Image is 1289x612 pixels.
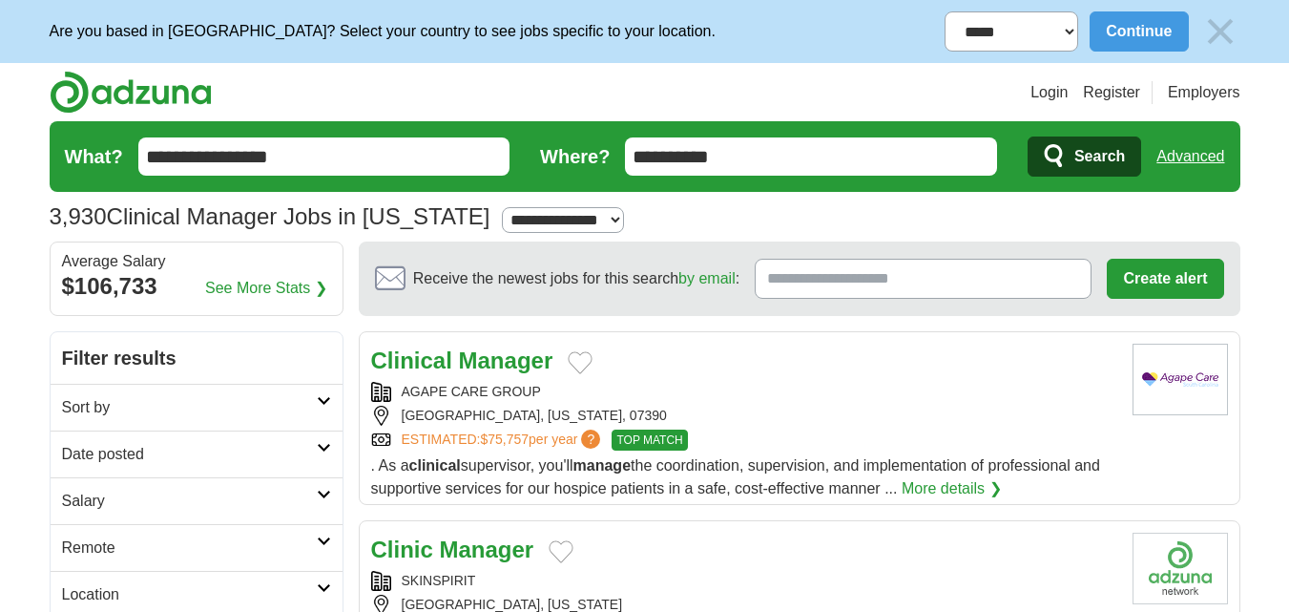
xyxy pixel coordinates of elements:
span: Search [1074,137,1125,176]
a: Remote [51,524,343,571]
img: Adzuna logo [50,71,212,114]
a: Clinical Manager [371,348,553,373]
h1: Clinical Manager Jobs in [US_STATE] [50,203,490,229]
button: Continue [1090,11,1188,52]
h2: Date posted [62,443,317,466]
button: Create alert [1107,259,1223,299]
span: . As a supervisor, you'll the coordination, supervision, and implementation of professional and s... [371,457,1100,496]
a: ESTIMATED:$75,757per year? [402,430,605,451]
span: Receive the newest jobs for this search : [413,267,739,290]
label: Where? [540,142,610,171]
a: Date posted [51,431,343,477]
a: Register [1083,81,1140,104]
a: Employers [1168,81,1240,104]
strong: clinical [409,457,461,474]
span: $75,757 [480,432,529,447]
a: Salary [51,477,343,524]
label: What? [65,142,123,171]
div: [GEOGRAPHIC_DATA], [US_STATE], 07390 [371,406,1117,426]
h2: Filter results [51,332,343,384]
button: Add to favorite jobs [568,351,593,374]
strong: Clinical [371,348,452,373]
a: Clinic Manager [371,537,534,562]
strong: Manager [459,348,553,373]
a: AGAPE CARE GROUP [402,384,541,399]
img: Company logo [1133,533,1228,604]
strong: manage [573,457,631,474]
div: Average Salary [62,254,331,269]
strong: Clinic [371,537,433,562]
button: Search [1028,137,1141,177]
a: See More Stats ❯ [205,277,327,300]
span: TOP MATCH [612,430,687,451]
strong: Manager [440,537,534,562]
h2: Remote [62,537,317,559]
a: Sort by [51,384,343,431]
div: $106,733 [62,269,331,304]
h2: Salary [62,490,317,513]
p: Are you based in [GEOGRAPHIC_DATA]? Select your country to see jobs specific to your location. [50,20,716,43]
img: icon_close_no_bg.svg [1200,11,1240,52]
img: Agape Care Group logo [1133,344,1228,415]
a: by email [678,270,736,286]
a: More details ❯ [902,477,1002,500]
span: 3,930 [50,200,107,234]
a: Login [1030,81,1068,104]
a: Advanced [1156,137,1224,176]
div: SKINSPIRIT [371,571,1117,591]
span: ? [581,430,600,449]
button: Add to favorite jobs [549,540,573,563]
h2: Sort by [62,396,317,419]
h2: Location [62,583,317,606]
